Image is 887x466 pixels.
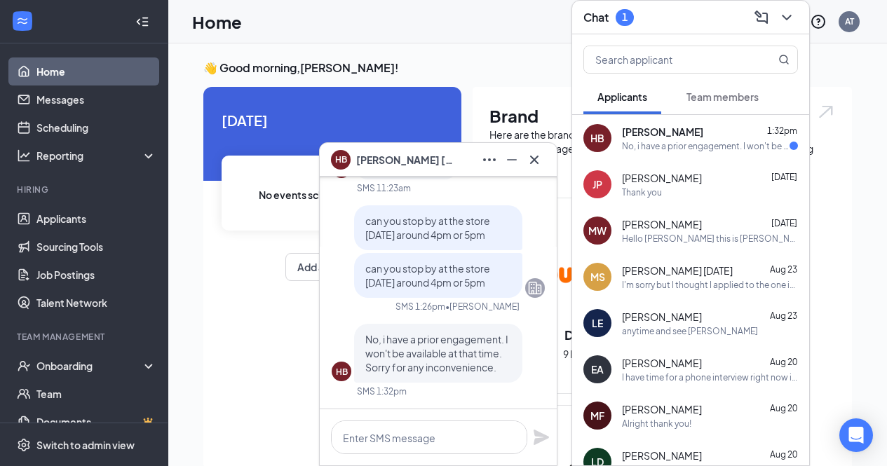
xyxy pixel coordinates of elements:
[622,263,733,277] span: [PERSON_NAME] [DATE]
[503,151,520,168] svg: Minimize
[395,301,445,313] div: SMS 1:26pm
[501,149,523,171] button: Minimize
[36,289,156,317] a: Talent Network
[365,262,490,289] span: can you stop by at the store [DATE] around 4pm or 5pm
[622,418,691,430] div: Alright thank you!
[36,408,156,436] a: DocumentsCrown
[778,9,795,26] svg: ChevronDown
[592,316,603,330] div: LE
[36,149,157,163] div: Reporting
[622,186,662,198] div: Thank you
[771,172,797,182] span: [DATE]
[817,104,835,120] img: open.6027fd2a22e1237b5b06.svg
[36,380,156,408] a: Team
[357,182,411,194] div: SMS 11:23am
[36,438,135,452] div: Switch to admin view
[478,149,501,171] button: Ellipses
[770,310,797,321] span: Aug 23
[810,13,827,30] svg: QuestionInfo
[778,54,790,65] svg: MagnifyingGlass
[622,171,702,185] span: [PERSON_NAME]
[526,151,543,168] svg: Cross
[590,131,604,145] div: HB
[588,224,607,238] div: MW
[36,57,156,85] a: Home
[767,125,797,136] span: 1:32pm
[357,385,407,397] div: SMS 1:32pm
[583,10,609,25] h3: Chat
[36,205,156,233] a: Applicants
[17,184,154,196] div: Hiring
[622,217,702,231] span: [PERSON_NAME]
[590,409,604,423] div: MF
[481,151,498,168] svg: Ellipses
[36,114,156,142] a: Scheduling
[845,15,854,27] div: AT
[839,418,873,452] div: Open Intercom Messenger
[591,362,604,376] div: EA
[770,449,797,460] span: Aug 20
[622,325,758,337] div: anytime and see [PERSON_NAME]
[750,6,773,29] button: ComposeMessage
[622,448,702,462] span: [PERSON_NAME]
[622,233,798,245] div: Hello [PERSON_NAME] this is [PERSON_NAME]. I am District manager for [PERSON_NAME]'s. let me know...
[17,149,31,163] svg: Analysis
[259,187,407,203] span: No events scheduled for [DATE] .
[356,152,454,167] span: [PERSON_NAME] [PERSON_NAME]
[622,310,702,324] span: [PERSON_NAME]
[222,109,443,131] span: [DATE]
[17,331,154,343] div: Team Management
[593,177,602,191] div: JP
[36,261,156,289] a: Job Postings
[590,270,605,284] div: MS
[753,9,770,26] svg: ComposeMessage
[365,333,508,374] span: No, i have a prior engagement. I won't be available at that time. Sorry for any inconvenience.
[365,214,490,241] span: can you stop by at the store [DATE] around 4pm or 5pm
[489,128,835,170] div: Here are the brands under this account. Click into a brand to see your locations, managers, job p...
[622,140,790,152] div: No, i have a prior engagement. I won't be available at that time. Sorry for any inconvenience.
[15,14,29,28] svg: WorkstreamLogo
[36,359,144,373] div: Onboarding
[584,46,750,73] input: Search applicant
[36,85,156,114] a: Messages
[192,10,242,34] h1: Home
[770,264,797,275] span: Aug 23
[523,149,546,171] button: Cross
[622,279,798,291] div: I'm sorry but I thought I applied to the one in [GEOGRAPHIC_DATA] I just went in for the intervie...
[135,15,149,29] svg: Collapse
[489,104,835,128] h1: Brand
[622,125,703,139] span: [PERSON_NAME]
[770,403,797,413] span: Aug 20
[622,356,702,370] span: [PERSON_NAME]
[17,359,31,373] svg: UserCheck
[533,429,550,446] svg: Plane
[776,6,798,29] button: ChevronDown
[622,371,798,383] div: I have time for a phone interview right now if that works
[336,366,348,378] div: HB
[597,90,647,103] span: Applicants
[17,438,31,452] svg: Settings
[285,253,379,281] button: Add availability
[771,218,797,228] span: [DATE]
[686,90,759,103] span: Team members
[770,357,797,367] span: Aug 20
[622,402,702,416] span: [PERSON_NAME]
[203,60,852,76] h3: 👋 Good morning, [PERSON_NAME] !
[563,346,612,362] span: 9 locations
[527,280,543,296] svg: Company
[622,11,628,23] div: 1
[445,301,520,313] span: • [PERSON_NAME]
[36,233,156,261] a: Sourcing Tools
